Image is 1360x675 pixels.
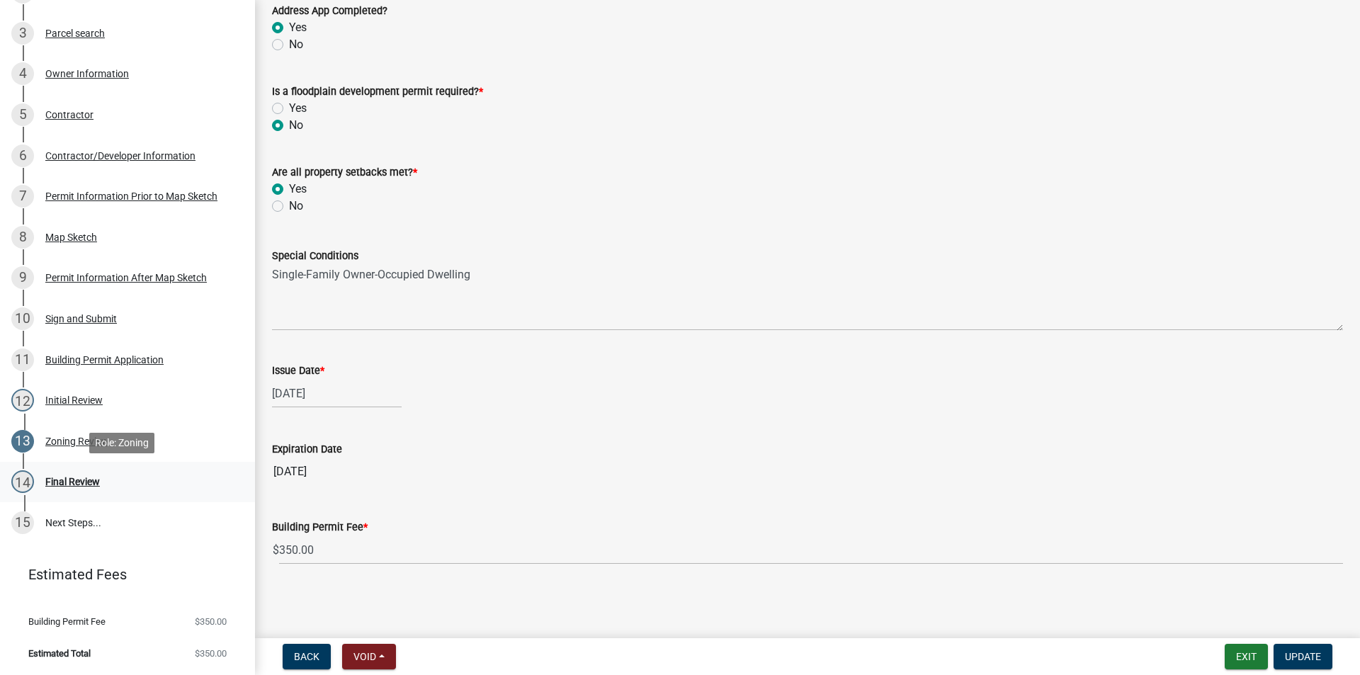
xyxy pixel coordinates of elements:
div: Parcel search [45,28,105,38]
label: Yes [289,181,307,198]
button: Exit [1225,644,1268,669]
span: Building Permit Fee [28,617,106,626]
span: Estimated Total [28,649,91,658]
div: 12 [11,389,34,412]
span: $ [272,535,280,565]
div: Final Review [45,477,100,487]
label: Special Conditions [272,251,358,261]
label: Address App Completed? [272,6,387,16]
label: Expiration Date [272,445,342,455]
div: Map Sketch [45,232,97,242]
div: Permit Information After Map Sketch [45,273,207,283]
div: 7 [11,185,34,208]
label: Issue Date [272,366,324,376]
span: Back [294,651,319,662]
span: $350.00 [195,617,227,626]
span: $350.00 [195,649,227,658]
label: Are all property setbacks met? [272,168,417,178]
button: Update [1274,644,1332,669]
div: 5 [11,103,34,126]
div: Permit Information Prior to Map Sketch [45,191,217,201]
div: 3 [11,22,34,45]
div: Zoning Review [45,436,109,446]
div: 13 [11,430,34,453]
label: No [289,198,303,215]
span: Void [353,651,376,662]
div: 15 [11,511,34,534]
button: Back [283,644,331,669]
div: Sign and Submit [45,314,117,324]
label: Is a floodplain development permit required? [272,87,483,97]
label: No [289,117,303,134]
span: Update [1285,651,1321,662]
label: Yes [289,19,307,36]
div: Initial Review [45,395,103,405]
div: 14 [11,470,34,493]
div: Contractor [45,110,93,120]
div: 10 [11,307,34,330]
button: Void [342,644,396,669]
div: Role: Zoning [89,433,154,453]
div: 4 [11,62,34,85]
div: 9 [11,266,34,289]
div: Owner Information [45,69,129,79]
div: 6 [11,144,34,167]
label: Yes [289,100,307,117]
div: Building Permit Application [45,355,164,365]
div: 8 [11,226,34,249]
label: Building Permit Fee [272,523,368,533]
div: Contractor/Developer Information [45,151,195,161]
label: No [289,36,303,53]
input: mm/dd/yyyy [272,379,402,408]
a: Estimated Fees [11,560,232,589]
div: 11 [11,348,34,371]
